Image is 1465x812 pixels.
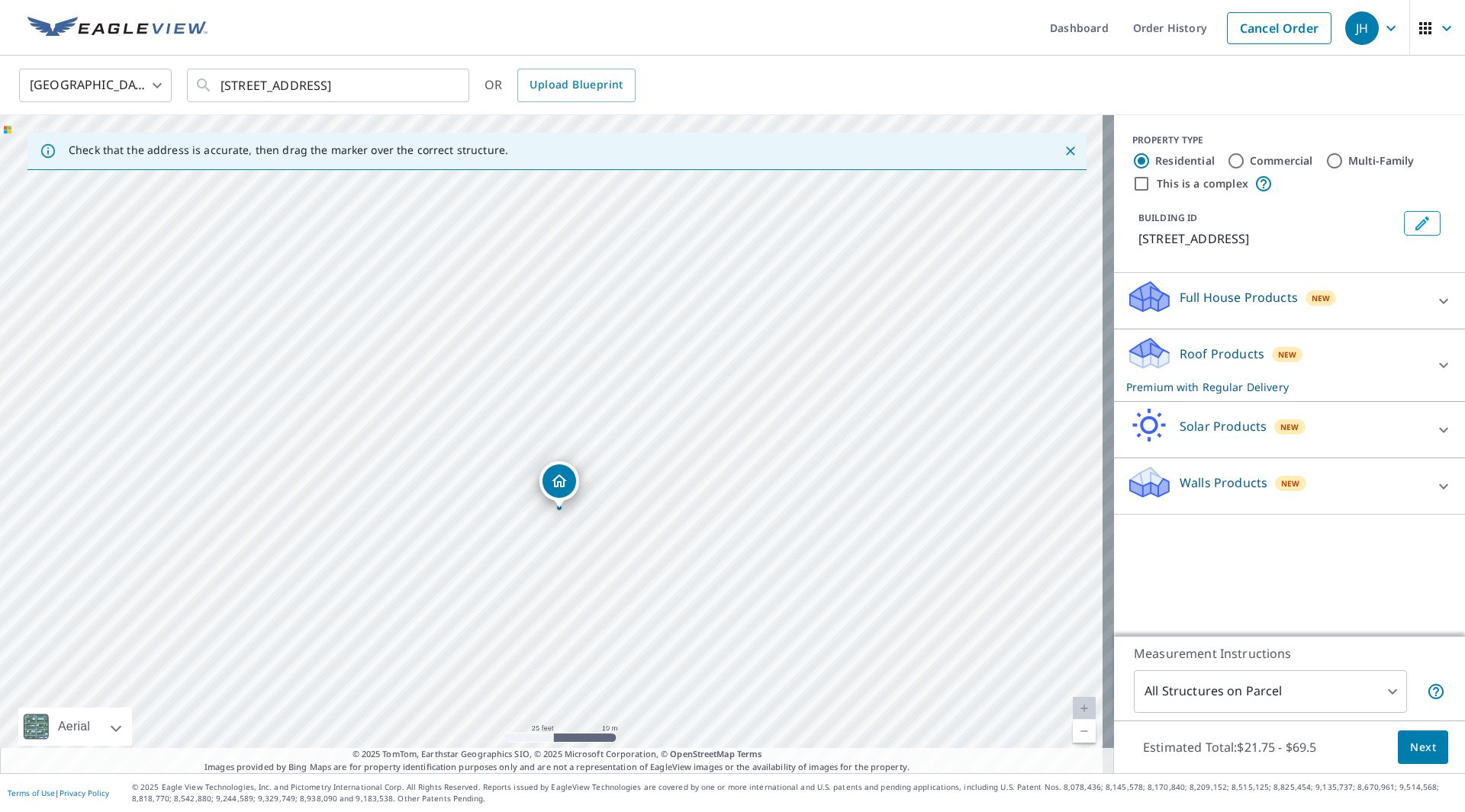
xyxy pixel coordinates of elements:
[1155,153,1215,168] label: Residential
[1126,335,1453,395] div: Roof ProductsNewPremium with Regular Delivery
[1410,738,1436,757] span: Next
[1278,348,1297,361] span: New
[670,748,734,759] a: OpenStreetMap
[132,782,1457,804] p: © 2025 Eagle View Technologies, Inc. and Pictometry International Corp. All Rights Reserved. Repo...
[8,788,109,798] p: |
[353,748,762,761] span: © 2025 TomTom, Earthstar Geographics SIO, © 2025 Microsoft Corporation, ©
[1126,279,1453,323] div: Full House ProductsNew
[1427,682,1445,701] span: Your report will include each building or structure inside the parcel boundary. In some cases, du...
[19,64,172,107] div: [GEOGRAPHIC_DATA]
[8,788,55,798] a: Terms of Use
[53,708,95,746] div: Aerial
[1250,153,1313,168] label: Commercial
[1398,730,1448,765] button: Next
[18,708,132,746] div: Aerial
[1345,11,1379,45] div: JH
[1126,379,1425,395] p: Premium with Regular Delivery
[530,75,623,95] span: Upload Blueprint
[1180,345,1264,363] p: Roof Products
[1312,292,1331,304] span: New
[1126,408,1453,451] div: Solar ProductsNew
[1126,464,1453,508] div: Walls ProductsNew
[517,69,635,102] a: Upload Blueprint
[27,17,208,40] img: EV Logo
[1134,644,1445,663] p: Measurement Instructions
[69,143,508,157] p: Check that the address is accurate, then drag the marker over the correct structure.
[1134,670,1407,713] div: All Structures on Parcel
[1180,288,1298,307] p: Full House Products
[485,69,636,102] div: OR
[1061,141,1080,161] button: Close
[1132,133,1447,147] div: PROPERTY TYPE
[539,461,579,509] div: Dropped pin, building 1, Residential property, 2316 Windmill Ln Amarillo, TX 79124
[1157,176,1248,191] label: This is a complex
[1138,211,1197,224] p: BUILDING ID
[1180,417,1267,435] p: Solar Products
[1348,153,1415,168] label: Multi-Family
[1073,720,1096,743] a: Current Level 20, Zoom Out
[1180,473,1267,492] p: Walls Products
[221,64,438,107] input: Search by address or latitude-longitude
[60,788,109,798] a: Privacy Policy
[1404,211,1441,236] button: Edit building 1
[1131,730,1329,764] p: Estimated Total: $21.75 - $69.5
[737,748,762,759] a: Terms
[1073,697,1096,720] a: Current Level 20, Zoom In Disabled
[1280,421,1299,433] span: New
[1138,229,1398,248] p: [STREET_ADDRESS]
[1227,12,1331,44] a: Cancel Order
[1281,477,1300,489] span: New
